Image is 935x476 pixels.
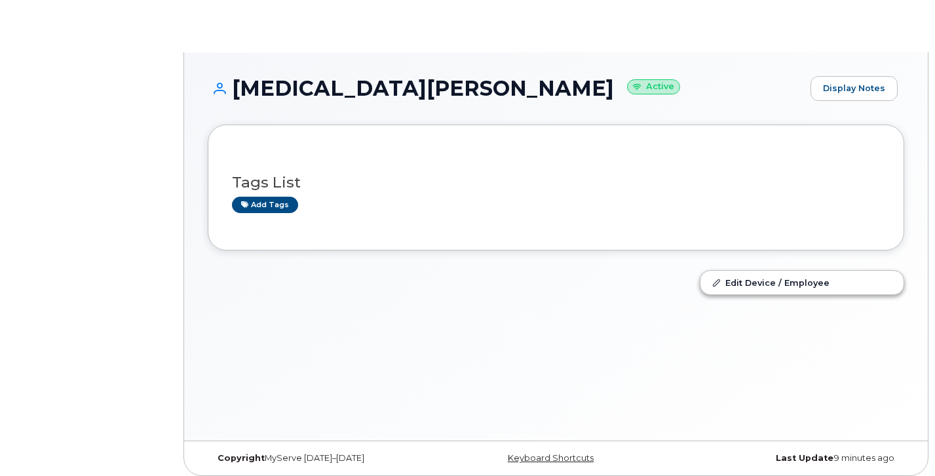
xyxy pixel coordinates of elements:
[700,271,904,294] a: Edit Device / Employee
[208,453,440,464] div: MyServe [DATE]–[DATE]
[218,453,265,463] strong: Copyright
[776,453,833,463] strong: Last Update
[232,197,298,213] a: Add tags
[811,76,898,101] a: Display Notes
[508,453,594,463] a: Keyboard Shortcuts
[672,453,904,464] div: 9 minutes ago
[232,174,880,191] h3: Tags List
[208,77,804,100] h1: [MEDICAL_DATA][PERSON_NAME]
[627,79,680,94] small: Active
